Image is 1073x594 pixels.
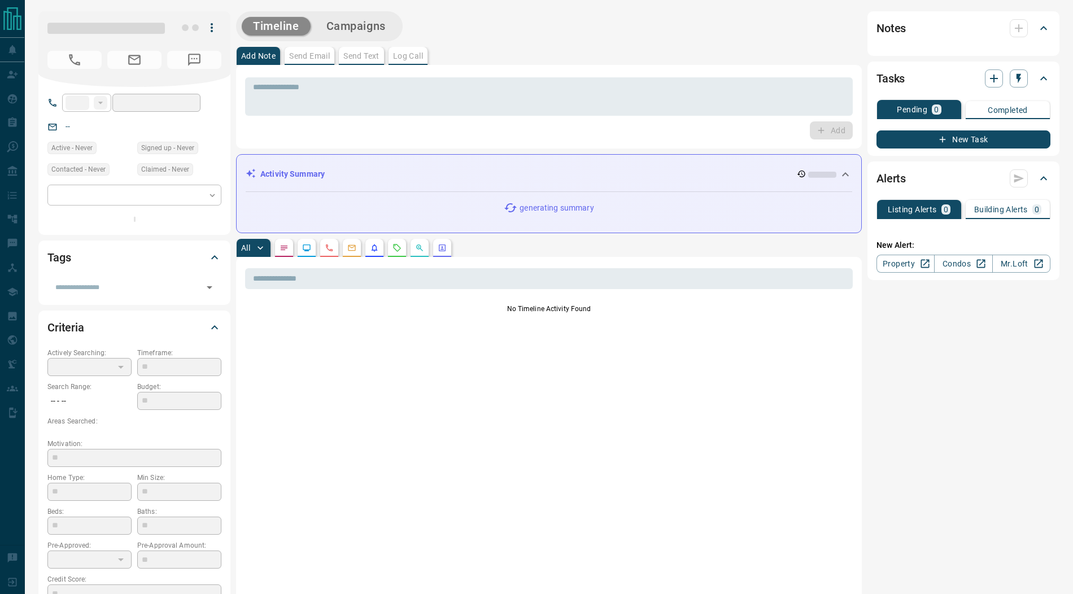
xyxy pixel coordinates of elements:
[47,506,132,517] p: Beds:
[51,142,93,154] span: Active - Never
[137,382,221,392] p: Budget:
[325,243,334,252] svg: Calls
[520,202,594,214] p: generating summary
[141,164,189,175] span: Claimed - Never
[51,164,106,175] span: Contacted - Never
[876,130,1050,148] button: New Task
[47,348,132,358] p: Actively Searching:
[876,69,905,88] h2: Tasks
[241,244,250,252] p: All
[992,255,1050,273] a: Mr.Loft
[260,168,325,180] p: Activity Summary
[167,51,221,69] span: No Number
[876,19,906,37] h2: Notes
[1035,206,1039,213] p: 0
[876,65,1050,92] div: Tasks
[245,304,853,314] p: No Timeline Activity Found
[302,243,311,252] svg: Lead Browsing Activity
[107,51,162,69] span: No Email
[897,106,927,113] p: Pending
[47,248,71,267] h2: Tags
[66,122,70,131] a: --
[137,473,221,483] p: Min Size:
[47,439,221,449] p: Motivation:
[280,243,289,252] svg: Notes
[141,142,194,154] span: Signed up - Never
[137,506,221,517] p: Baths:
[392,243,402,252] svg: Requests
[47,314,221,341] div: Criteria
[47,416,221,426] p: Areas Searched:
[974,206,1028,213] p: Building Alerts
[438,243,447,252] svg: Agent Actions
[137,348,221,358] p: Timeframe:
[988,106,1028,114] p: Completed
[137,540,221,551] p: Pre-Approval Amount:
[47,574,221,584] p: Credit Score:
[370,243,379,252] svg: Listing Alerts
[47,382,132,392] p: Search Range:
[246,164,852,185] div: Activity Summary
[876,15,1050,42] div: Notes
[47,318,84,337] h2: Criteria
[202,279,217,295] button: Open
[47,244,221,271] div: Tags
[876,255,935,273] a: Property
[888,206,937,213] p: Listing Alerts
[944,206,948,213] p: 0
[241,52,276,60] p: Add Note
[47,473,132,483] p: Home Type:
[415,243,424,252] svg: Opportunities
[47,392,132,410] p: -- - --
[934,106,939,113] p: 0
[315,17,397,36] button: Campaigns
[47,540,132,551] p: Pre-Approved:
[876,165,1050,192] div: Alerts
[934,255,992,273] a: Condos
[47,51,102,69] span: No Number
[876,239,1050,251] p: New Alert:
[242,17,311,36] button: Timeline
[876,169,906,187] h2: Alerts
[347,243,356,252] svg: Emails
